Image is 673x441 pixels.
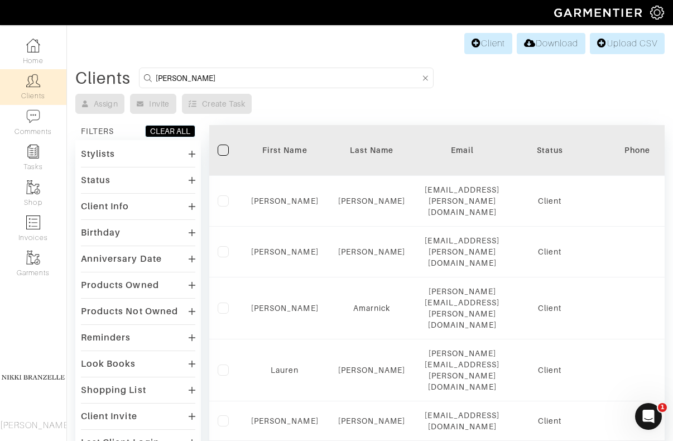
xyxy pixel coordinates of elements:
[353,304,390,313] a: Amarnick
[516,246,583,257] div: Client
[26,39,40,52] img: dashboard-icon-dbcd8f5a0b271acd01030246c82b418ddd0df26cd7fceb0bd07c9910d44c42f6.png
[81,148,115,160] div: Stylists
[81,306,178,317] div: Products Not Owned
[81,411,137,422] div: Client Invite
[338,416,406,425] a: [PERSON_NAME]
[81,126,114,137] div: FILTERS
[81,385,146,396] div: Shopping List
[335,145,408,156] div: Last Name
[464,33,512,54] a: Client
[516,303,583,314] div: Client
[425,184,499,218] div: [EMAIL_ADDRESS][PERSON_NAME][DOMAIN_NAME]
[26,109,40,123] img: comment-icon-a0a6a9ef722e966f86d9cbdc48e553b5cf19dbc54f86b18d962a5391bc8f6eb6.png
[81,175,110,186] div: Status
[516,195,583,207] div: Client
[81,332,131,343] div: Reminders
[243,125,327,176] th: Toggle SortBy
[251,196,319,205] a: [PERSON_NAME]
[517,33,585,54] a: Download
[327,125,417,176] th: Toggle SortBy
[81,201,129,212] div: Client Info
[251,247,319,256] a: [PERSON_NAME]
[26,180,40,194] img: garments-icon-b7da505a4dc4fd61783c78ac3ca0ef83fa9d6f193b1c9dc38574b1d14d53ca28.png
[590,33,665,54] a: Upload CSV
[425,286,499,330] div: [PERSON_NAME][EMAIL_ADDRESS][PERSON_NAME][DOMAIN_NAME]
[549,3,650,22] img: garmentier-logo-header-white-b43fb05a5012e4ada735d5af1a66efaba907eab6374d6393d1fbf88cb4ef424d.png
[145,125,195,137] button: CLEAR ALL
[516,365,583,376] div: Client
[516,145,583,156] div: Status
[251,304,319,313] a: [PERSON_NAME]
[81,358,136,370] div: Look Books
[26,145,40,159] img: reminder-icon-8004d30b9f0a5d33ae49ab947aed9ed385cf756f9e5892f1edd6e32f2345188e.png
[26,215,40,229] img: orders-icon-0abe47150d42831381b5fb84f609e132dff9fe21cb692f30cb5eec754e2cba89.png
[425,410,499,432] div: [EMAIL_ADDRESS][DOMAIN_NAME]
[508,125,592,176] th: Toggle SortBy
[150,126,190,137] div: CLEAR ALL
[338,247,406,256] a: [PERSON_NAME]
[26,74,40,88] img: clients-icon-6bae9207a08558b7cb47a8932f037763ab4055f8c8b6bfacd5dc20c3e0201464.png
[251,416,319,425] a: [PERSON_NAME]
[81,227,121,238] div: Birthday
[635,403,662,430] iframe: Intercom live chat
[425,145,499,156] div: Email
[26,251,40,265] img: garments-icon-b7da505a4dc4fd61783c78ac3ca0ef83fa9d6f193b1c9dc38574b1d14d53ca28.png
[81,253,162,265] div: Anniversary Date
[338,366,406,375] a: [PERSON_NAME]
[650,6,664,20] img: gear-icon-white-bd11855cb880d31180b6d7d6211b90ccbf57a29d726f0c71d8c61bd08dd39cc2.png
[75,73,131,84] div: Clients
[516,415,583,426] div: Client
[425,235,499,269] div: [EMAIL_ADDRESS][PERSON_NAME][DOMAIN_NAME]
[271,366,299,375] a: Lauren
[251,145,319,156] div: First Name
[338,196,406,205] a: [PERSON_NAME]
[81,280,159,291] div: Products Owned
[658,403,667,412] span: 1
[156,71,420,85] input: Search by name, email, phone, city, or state
[425,348,499,392] div: [PERSON_NAME][EMAIL_ADDRESS][PERSON_NAME][DOMAIN_NAME]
